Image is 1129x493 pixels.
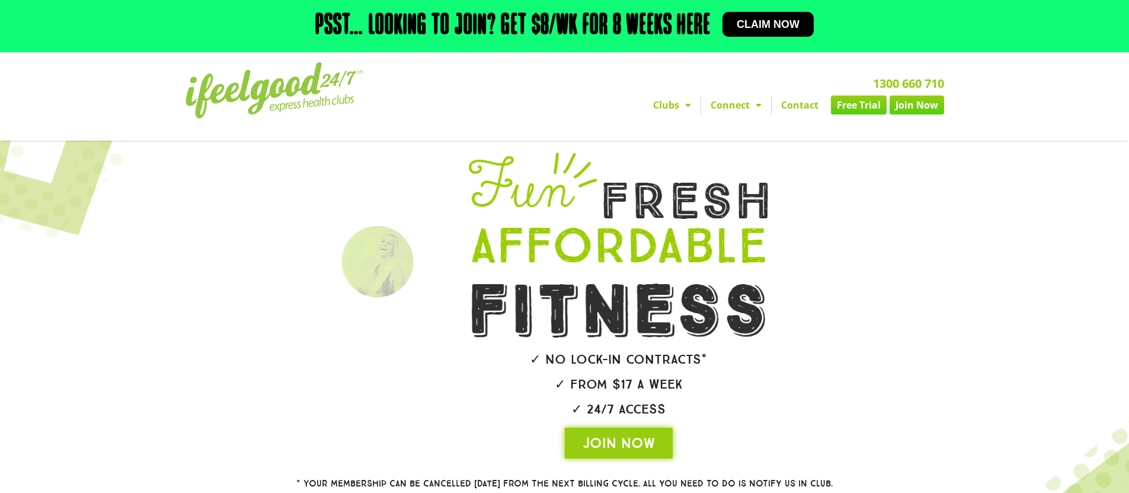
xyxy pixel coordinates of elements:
[436,403,802,416] h2: ✓ 24/7 Access
[701,96,771,114] a: Connect
[873,75,944,91] a: 1300 660 710
[890,96,944,114] a: Join Now
[737,19,799,30] span: Claim now
[583,434,655,453] span: JOIN NOW
[772,96,828,114] a: Contact
[455,96,944,114] nav: Menu
[254,479,876,488] h2: * Your membership can be cancelled [DATE] from the next billing cycle. All you need to do is noti...
[315,12,711,40] h2: Psst… Looking to join? Get $8/wk for 8 weeks here
[436,353,802,366] h2: ✓ No lock-in contracts*
[565,428,673,459] a: JOIN NOW
[831,96,887,114] a: Free Trial
[722,12,814,37] a: Claim now
[644,96,701,114] a: Clubs
[436,378,802,391] h2: ✓ From $17 a week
